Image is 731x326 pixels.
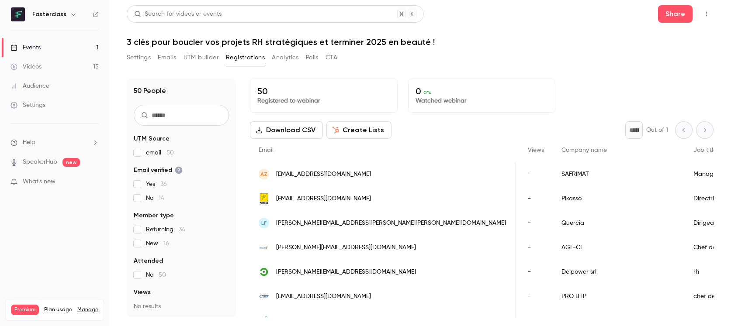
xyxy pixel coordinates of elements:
[134,134,170,143] span: UTM Source
[528,147,544,153] span: Views
[99,55,106,62] img: tab_keywords_by_traffic_grey.svg
[326,51,337,65] button: CTA
[259,242,269,253] img: aglgroup.com
[259,316,269,326] img: menton-riviera-merveilles.fr
[276,268,416,277] span: [PERSON_NAME][EMAIL_ADDRESS][DOMAIN_NAME]
[423,89,431,96] span: 0 %
[45,56,67,62] div: Domaine
[23,23,99,30] div: Domaine: [DOMAIN_NAME]
[134,10,222,19] div: Search for videos or events
[257,86,390,96] p: 50
[166,150,174,156] span: 50
[276,219,506,228] span: [PERSON_NAME][EMAIL_ADDRESS][PERSON_NAME][PERSON_NAME][DOMAIN_NAME]
[553,260,685,284] div: Delpower srl
[250,121,323,139] button: Download CSV
[259,291,269,302] img: probtp.com
[24,14,43,21] div: v 4.0.25
[10,138,99,147] li: help-dropdown-opener
[553,235,685,260] div: AGL-CI
[10,101,45,110] div: Settings
[109,56,134,62] div: Mots-clés
[134,86,166,96] h1: 50 People
[519,162,553,186] div: -
[77,306,98,313] a: Manage
[160,181,167,187] span: 36
[226,51,265,65] button: Registrations
[134,211,174,220] span: Member type
[519,235,553,260] div: -
[184,51,219,65] button: UTM builder
[259,267,269,277] img: delpower.be
[272,51,299,65] button: Analytics
[306,51,319,65] button: Polls
[14,14,21,21] img: logo_orange.svg
[146,271,166,279] span: No
[44,306,72,313] span: Plan usage
[261,219,267,227] span: LF
[23,138,35,147] span: Help
[23,158,57,167] a: SpeakerHub
[519,186,553,211] div: -
[14,23,21,30] img: website_grey.svg
[32,10,66,19] h6: Fasterclass
[693,147,717,153] span: Job title
[163,240,169,247] span: 16
[159,195,164,201] span: 14
[11,305,39,315] span: Premium
[10,82,49,90] div: Audience
[553,162,685,186] div: SAFRIMAT
[134,302,229,311] p: No results
[276,243,416,252] span: [PERSON_NAME][EMAIL_ADDRESS][DOMAIN_NAME]
[10,43,41,52] div: Events
[416,86,548,96] p: 0
[127,37,714,47] h1: 3 clés pour boucler vos projets RH stratégiques et terminer 2025 en beauté !
[276,292,371,301] span: [EMAIL_ADDRESS][DOMAIN_NAME]
[276,316,461,326] span: [PERSON_NAME][EMAIL_ADDRESS][PERSON_NAME][DOMAIN_NAME]
[23,177,55,186] span: What's new
[259,193,269,204] img: pikasso.com
[553,284,685,309] div: PRO BTP
[146,194,164,202] span: No
[519,211,553,235] div: -
[326,121,391,139] button: Create Lists
[35,55,42,62] img: tab_domain_overview_orange.svg
[561,147,607,153] span: Company name
[146,225,185,234] span: Returning
[553,211,685,235] div: Quercia
[134,257,163,265] span: Attended
[62,158,80,167] span: new
[519,284,553,309] div: -
[146,148,174,157] span: email
[159,272,166,278] span: 50
[134,166,183,175] span: Email verified
[658,5,693,23] button: Share
[158,51,176,65] button: Emails
[10,62,42,71] div: Videos
[257,96,390,105] p: Registered to webinar
[646,126,668,134] p: Out of 1
[260,170,267,178] span: AZ
[276,194,371,203] span: [EMAIL_ADDRESS][DOMAIN_NAME]
[276,170,371,179] span: [EMAIL_ADDRESS][DOMAIN_NAME]
[146,180,167,189] span: Yes
[519,260,553,284] div: -
[11,7,25,21] img: Fasterclass
[553,186,685,211] div: Pikasso
[134,288,151,297] span: Views
[179,226,185,233] span: 34
[259,147,274,153] span: Email
[146,239,169,248] span: New
[127,51,151,65] button: Settings
[416,96,548,105] p: Watched webinar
